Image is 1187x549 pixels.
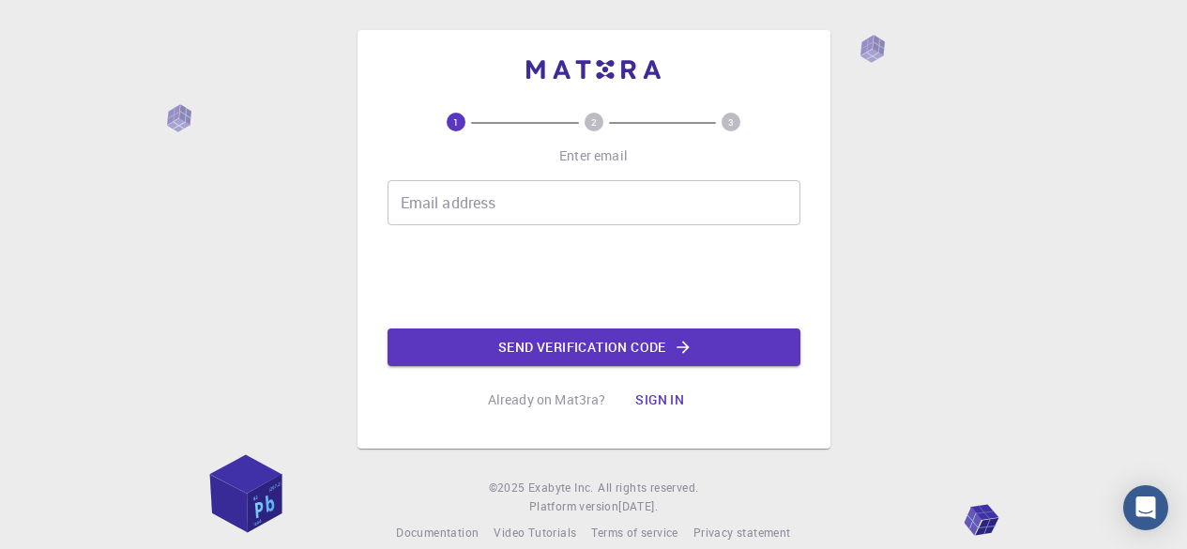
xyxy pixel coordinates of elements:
button: Send verification code [388,328,800,366]
a: Exabyte Inc. [528,479,594,497]
div: Open Intercom Messenger [1123,485,1168,530]
p: Already on Mat3ra? [488,390,606,409]
span: All rights reserved. [598,479,698,497]
a: Privacy statement [693,524,791,542]
text: 3 [728,115,734,129]
span: Privacy statement [693,525,791,540]
a: Documentation [396,524,479,542]
a: Terms of service [591,524,677,542]
span: © 2025 [489,479,528,497]
p: Enter email [559,146,628,165]
span: Exabyte Inc. [528,480,594,495]
span: Documentation [396,525,479,540]
span: Terms of service [591,525,677,540]
span: Platform version [529,497,618,516]
span: [DATE] . [618,498,658,513]
a: Video Tutorials [494,524,576,542]
text: 2 [591,115,597,129]
iframe: reCAPTCHA [451,240,737,313]
button: Sign in [620,381,699,419]
a: [DATE]. [618,497,658,516]
text: 1 [453,115,459,129]
span: Video Tutorials [494,525,576,540]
